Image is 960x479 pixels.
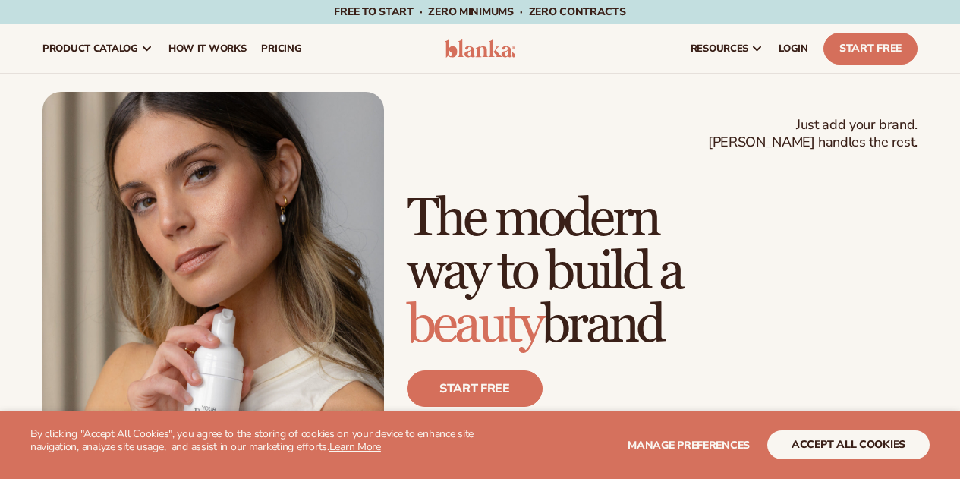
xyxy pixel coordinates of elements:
[407,293,541,358] span: beauty
[628,438,750,452] span: Manage preferences
[35,24,161,73] a: product catalog
[407,193,918,352] h1: The modern way to build a brand
[161,24,254,73] a: How It Works
[329,440,381,454] a: Learn More
[334,5,625,19] span: Free to start · ZERO minimums · ZERO contracts
[168,43,247,55] span: How It Works
[779,43,808,55] span: LOGIN
[42,43,138,55] span: product catalog
[30,428,480,454] p: By clicking "Accept All Cookies", you agree to the storing of cookies on your device to enhance s...
[628,430,750,459] button: Manage preferences
[708,116,918,152] span: Just add your brand. [PERSON_NAME] handles the rest.
[407,370,543,407] a: Start free
[691,43,748,55] span: resources
[823,33,918,65] a: Start Free
[445,39,516,58] img: logo
[261,43,301,55] span: pricing
[683,24,771,73] a: resources
[771,24,816,73] a: LOGIN
[767,430,930,459] button: accept all cookies
[253,24,309,73] a: pricing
